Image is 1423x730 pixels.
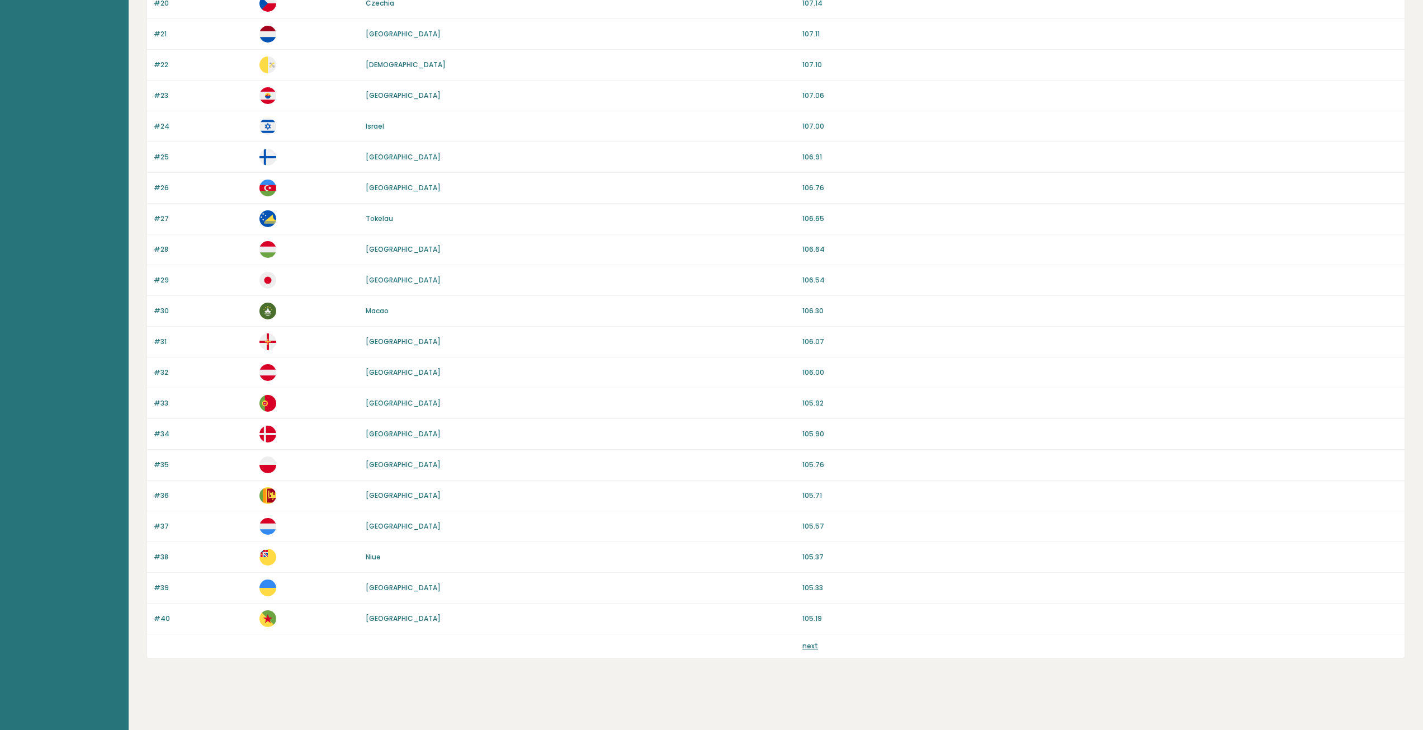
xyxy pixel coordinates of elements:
p: 105.71 [802,491,1398,501]
p: 107.00 [802,121,1398,131]
p: 106.76 [802,183,1398,193]
a: Tokelau [366,214,393,223]
p: #33 [154,398,253,408]
img: nl.svg [259,26,276,43]
img: tk.svg [259,210,276,227]
img: ua.svg [259,580,276,596]
p: #39 [154,583,253,593]
p: #28 [154,244,253,255]
img: va.svg [259,56,276,73]
img: nu.svg [259,549,276,566]
a: [GEOGRAPHIC_DATA] [366,244,441,254]
p: 105.92 [802,398,1398,408]
a: [GEOGRAPHIC_DATA] [366,460,441,469]
img: hu.svg [259,241,276,258]
p: 105.37 [802,552,1398,562]
p: 105.33 [802,583,1398,593]
img: pl.svg [259,456,276,473]
p: #21 [154,29,253,39]
img: il.svg [259,118,276,135]
a: [DEMOGRAPHIC_DATA] [366,60,446,69]
a: [GEOGRAPHIC_DATA] [366,429,441,439]
p: #31 [154,337,253,347]
p: 105.19 [802,614,1398,624]
img: jp.svg [259,272,276,289]
p: 107.10 [802,60,1398,70]
p: #27 [154,214,253,224]
p: 106.07 [802,337,1398,347]
p: 107.11 [802,29,1398,39]
p: 105.76 [802,460,1398,470]
p: #22 [154,60,253,70]
a: [GEOGRAPHIC_DATA] [366,91,441,100]
a: next [802,641,818,651]
a: [GEOGRAPHIC_DATA] [366,614,441,623]
p: #26 [154,183,253,193]
a: Macao [366,306,389,315]
p: #32 [154,368,253,378]
a: [GEOGRAPHIC_DATA] [366,152,441,162]
p: #30 [154,306,253,316]
a: [GEOGRAPHIC_DATA] [366,521,441,531]
img: lu.svg [259,518,276,535]
p: #24 [154,121,253,131]
p: 105.90 [802,429,1398,439]
a: [GEOGRAPHIC_DATA] [366,337,441,346]
p: #37 [154,521,253,531]
img: gg.svg [259,333,276,350]
a: [GEOGRAPHIC_DATA] [366,183,441,192]
a: [GEOGRAPHIC_DATA] [366,368,441,377]
img: fi.svg [259,149,276,166]
p: #29 [154,275,253,285]
p: #34 [154,429,253,439]
p: #38 [154,552,253,562]
p: 106.00 [802,368,1398,378]
p: #36 [154,491,253,501]
a: [GEOGRAPHIC_DATA] [366,583,441,592]
img: az.svg [259,180,276,196]
p: 106.91 [802,152,1398,162]
img: dk.svg [259,426,276,442]
a: [GEOGRAPHIC_DATA] [366,275,441,285]
img: at.svg [259,364,276,381]
p: 106.64 [802,244,1398,255]
p: #40 [154,614,253,624]
img: lk.svg [259,487,276,504]
p: 106.65 [802,214,1398,224]
p: 106.54 [802,275,1398,285]
p: #25 [154,152,253,162]
p: #35 [154,460,253,470]
img: pf.svg [259,87,276,104]
img: pt.svg [259,395,276,412]
p: 105.57 [802,521,1398,531]
p: #23 [154,91,253,101]
a: [GEOGRAPHIC_DATA] [366,491,441,500]
a: [GEOGRAPHIC_DATA] [366,398,441,408]
a: [GEOGRAPHIC_DATA] [366,29,441,39]
p: 106.30 [802,306,1398,316]
img: mo.svg [259,303,276,319]
a: Niue [366,552,381,562]
p: 107.06 [802,91,1398,101]
img: gf.svg [259,610,276,627]
a: Israel [366,121,384,131]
